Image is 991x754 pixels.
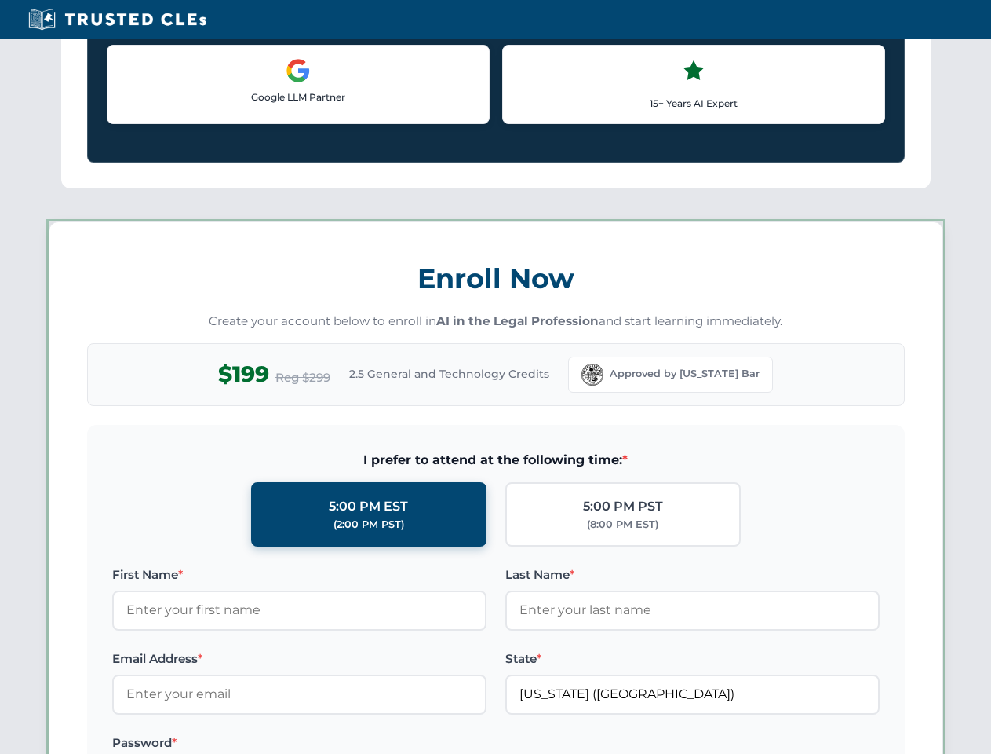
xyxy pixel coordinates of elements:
input: Enter your last name [505,591,880,630]
h3: Enroll Now [87,254,905,303]
span: $199 [218,357,269,392]
input: Florida (FL) [505,675,880,714]
img: Google [286,58,311,83]
input: Enter your email [112,675,486,714]
span: Approved by [US_STATE] Bar [610,366,760,382]
img: Trusted CLEs [24,8,211,31]
label: State [505,650,880,668]
div: 5:00 PM PST [583,496,663,517]
strong: AI in the Legal Profession [436,313,599,328]
label: Last Name [505,565,880,584]
div: 5:00 PM EST [329,496,408,517]
label: Email Address [112,650,486,668]
div: (8:00 PM EST) [587,517,658,533]
label: First Name [112,565,486,584]
span: I prefer to attend at the following time: [112,450,880,470]
span: Reg $299 [275,368,330,387]
input: Enter your first name [112,591,486,630]
p: Google LLM Partner [120,90,476,104]
label: Password [112,734,486,752]
img: Florida Bar [581,364,603,386]
p: Create your account below to enroll in and start learning immediately. [87,313,905,331]
span: 2.5 General and Technology Credits [349,365,549,382]
p: 15+ Years AI Expert [516,96,872,111]
div: (2:00 PM PST) [333,517,404,533]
